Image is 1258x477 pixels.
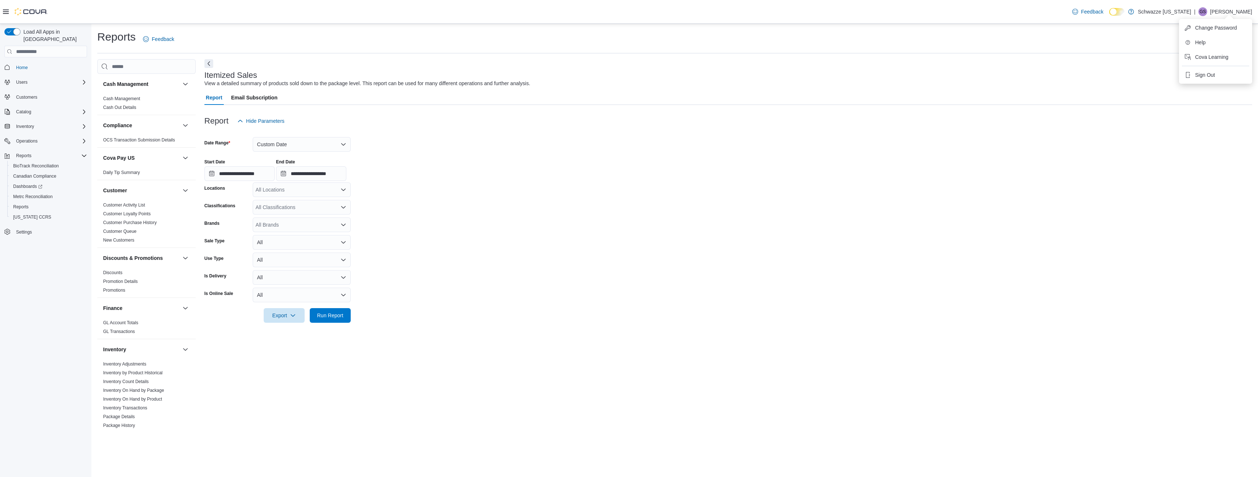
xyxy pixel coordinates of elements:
a: Dashboards [7,181,90,192]
span: Customer Queue [103,228,136,234]
a: Inventory Transactions [103,405,147,410]
h3: Customer [103,187,127,194]
a: Promotions [103,288,125,293]
input: Press the down key to open a popover containing a calendar. [204,166,275,181]
label: Brands [204,220,219,226]
span: Operations [13,137,87,145]
button: Inventory [1,121,90,132]
span: Customers [16,94,37,100]
button: Compliance [103,122,180,129]
button: Operations [13,137,41,145]
a: Inventory Adjustments [103,361,146,367]
span: Promotions [103,287,125,293]
span: Inventory [13,122,87,131]
a: Canadian Compliance [10,172,59,181]
div: Compliance [97,136,196,147]
button: Cova Pay US [103,154,180,162]
button: Compliance [181,121,190,130]
span: GS [1199,7,1206,16]
a: Customer Purchase History [103,220,157,225]
a: Customers [13,93,40,102]
span: Inventory [16,124,34,129]
a: GL Account Totals [103,320,138,325]
span: Settings [13,227,87,236]
a: Inventory On Hand by Package [103,388,164,393]
button: Operations [1,136,90,146]
span: Feedback [1081,8,1103,15]
span: Customer Purchase History [103,220,157,226]
a: Dashboards [10,182,45,191]
a: Metrc Reconciliation [10,192,56,201]
h3: Cova Pay US [103,154,135,162]
img: Cova [15,8,48,15]
span: Canadian Compliance [10,172,87,181]
button: Users [13,78,30,87]
label: Is Online Sale [204,291,233,296]
button: Open list of options [340,204,346,210]
span: Catalog [16,109,31,115]
span: Users [16,79,27,85]
a: Cash Management [103,96,140,101]
span: Metrc Reconciliation [13,194,53,200]
a: Package Details [103,414,135,419]
div: Inventory [97,360,196,468]
p: Schwazze [US_STATE] [1138,7,1191,16]
span: Settings [16,229,32,235]
span: Operations [16,138,38,144]
div: View a detailed summary of products sold down to the package level. This report can be used for m... [204,80,530,87]
span: Canadian Compliance [13,173,56,179]
h3: Report [204,117,229,125]
span: Report [206,90,222,105]
span: Cova Learning [1195,53,1228,61]
label: Use Type [204,255,223,261]
span: Run Report [317,312,343,319]
button: Catalog [13,107,34,116]
button: Inventory [103,346,180,353]
span: OCS Transaction Submission Details [103,137,175,143]
span: Customer Loyalty Points [103,211,151,217]
span: Hide Parameters [246,117,285,125]
button: Change Password [1182,22,1249,34]
span: Dashboards [13,183,42,189]
button: All [253,253,351,267]
button: Help [1182,37,1249,48]
span: Home [13,63,87,72]
span: New Customers [103,237,134,243]
span: Change Password [1195,24,1237,31]
label: Sale Type [204,238,225,244]
span: Inventory by Product Historical [103,370,163,376]
span: BioTrack Reconciliation [13,163,59,169]
div: Gulzar Sayall [1198,7,1207,16]
nav: Complex example [4,59,87,256]
button: All [253,270,351,285]
span: Metrc Reconciliation [10,192,87,201]
button: BioTrack Reconciliation [7,161,90,171]
button: Run Report [310,308,351,323]
button: Cova Learning [1182,51,1249,63]
span: Customers [13,92,87,102]
button: Canadian Compliance [7,171,90,181]
div: Finance [97,318,196,339]
span: Inventory On Hand by Product [103,396,162,402]
p: [PERSON_NAME] [1210,7,1252,16]
span: Customer Activity List [103,202,145,208]
button: [US_STATE] CCRS [7,212,90,222]
button: Discounts & Promotions [181,254,190,262]
a: Promotion Details [103,279,138,284]
label: Classifications [204,203,236,209]
button: Cova Pay US [181,154,190,162]
p: | [1194,7,1195,16]
span: Cash Management [103,96,140,102]
button: Sign Out [1182,69,1249,81]
button: Customers [1,92,90,102]
button: Reports [13,151,34,160]
label: Is Delivery [204,273,226,279]
a: Home [13,63,31,72]
h3: Inventory [103,346,126,353]
label: End Date [276,159,295,165]
span: Reports [13,204,29,210]
button: Cash Management [103,80,180,88]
